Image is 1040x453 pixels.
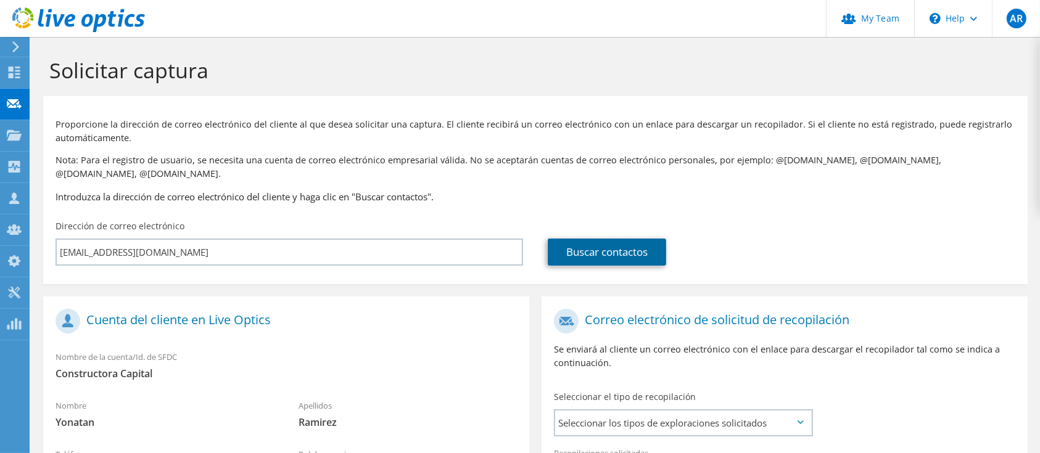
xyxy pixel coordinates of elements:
span: Ramirez [299,415,517,429]
label: Seleccionar el tipo de recopilación [554,391,696,403]
h1: Cuenta del cliente en Live Optics [56,309,511,333]
div: Nombre de la cuenta/Id. de SFDC [43,344,529,386]
span: Seleccionar los tipos de exploraciones solicitados [555,410,811,435]
div: Apellidos [286,393,529,435]
h1: Solicitar captura [49,57,1015,83]
label: Dirección de correo electrónico [56,220,184,232]
span: Constructora Capital [56,367,517,380]
p: Nota: Para el registro de usuario, se necesita una cuenta de correo electrónico empresarial válid... [56,153,1015,181]
div: Nombre [43,393,286,435]
p: Proporcione la dirección de correo electrónico del cliente al que desea solicitar una captura. El... [56,118,1015,145]
span: AR [1007,9,1026,28]
h3: Introduzca la dirección de correo electrónico del cliente y haga clic en "Buscar contactos". [56,190,1015,203]
h1: Correo electrónico de solicitud de recopilación [554,309,1009,333]
p: Se enviará al cliente un correo electrónico con el enlace para descargar el recopilador tal como ... [554,343,1015,370]
a: Buscar contactos [548,239,666,266]
svg: \n [930,13,941,24]
span: Yonatan [56,415,274,429]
